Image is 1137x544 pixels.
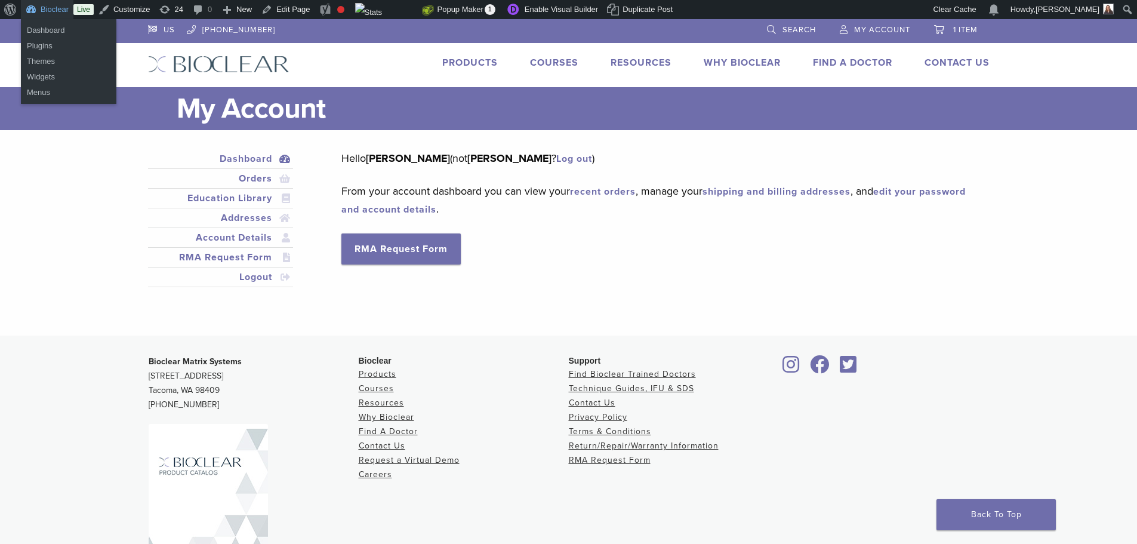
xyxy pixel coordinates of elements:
strong: [PERSON_NAME] [366,152,450,165]
img: Views over 48 hours. Click for more Jetpack Stats. [355,3,422,17]
a: RMA Request Form [341,233,461,265]
a: Orders [150,171,291,186]
p: From your account dashboard you can view your , manage your , and . [341,182,971,218]
a: Why Bioclear [359,412,414,422]
a: RMA Request Form [569,455,651,465]
span: Search [782,25,816,35]
a: Request a Virtual Demo [359,455,460,465]
a: Account Details [150,230,291,245]
a: Logout [150,270,291,284]
a: Products [442,57,498,69]
a: Log out [556,153,592,165]
span: Bioclear [359,356,392,365]
a: Find A Doctor [813,57,892,69]
a: Contact Us [925,57,990,69]
a: Plugins [21,38,116,54]
a: Live [73,4,94,15]
a: shipping and billing addresses [702,186,851,198]
strong: Bioclear Matrix Systems [149,356,242,367]
span: My Account [854,25,910,35]
p: [STREET_ADDRESS] Tacoma, WA 98409 [PHONE_NUMBER] [149,355,359,412]
a: Education Library [150,191,291,205]
div: Focus keyphrase not set [337,6,344,13]
a: [PHONE_NUMBER] [187,19,275,37]
a: Widgets [21,69,116,85]
img: Bioclear [148,56,289,73]
a: Contact Us [359,441,405,451]
a: 1 item [934,19,978,37]
span: 1 item [953,25,978,35]
a: recent orders [570,186,636,198]
span: [PERSON_NAME] [1036,5,1099,14]
a: Why Bioclear [704,57,781,69]
a: Contact Us [569,398,615,408]
a: Privacy Policy [569,412,627,422]
ul: Bioclear [21,19,116,57]
a: Search [767,19,816,37]
a: My Account [840,19,910,37]
strong: [PERSON_NAME] [467,152,551,165]
ul: Bioclear [21,50,116,104]
a: US [148,19,175,37]
a: Courses [530,57,578,69]
span: 1 [485,4,495,15]
a: Dashboard [150,152,291,166]
a: Products [359,369,396,379]
a: Themes [21,54,116,69]
a: Courses [359,383,394,394]
a: Find A Doctor [359,426,418,437]
a: Return/Repair/Warranty Information [569,441,719,451]
a: Technique Guides, IFU & SDS [569,383,694,394]
a: Bioclear [806,362,834,374]
a: Bioclear [779,362,804,374]
h1: My Account [177,87,990,130]
a: Resources [359,398,404,408]
span: Support [569,356,601,365]
p: Hello (not ? ) [341,149,971,167]
a: Dashboard [21,23,116,38]
a: Careers [359,469,392,480]
a: RMA Request Form [150,250,291,265]
a: Addresses [150,211,291,225]
a: Bioclear [836,362,861,374]
a: Menus [21,85,116,100]
a: Resources [611,57,671,69]
a: Find Bioclear Trained Doctors [569,369,696,379]
a: Terms & Conditions [569,426,651,437]
nav: Account pages [148,149,294,302]
a: Back To Top [936,499,1056,530]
